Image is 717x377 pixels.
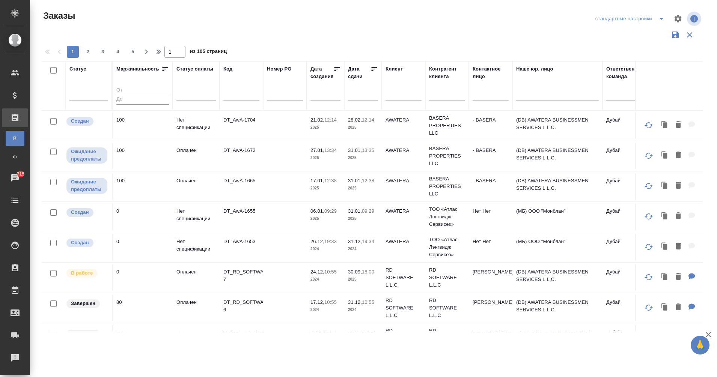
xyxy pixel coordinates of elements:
[606,65,643,80] div: Ответственная команда
[173,204,220,230] td: Нет спецификации
[386,207,422,215] p: AWATERA
[362,330,374,335] p: 10:54
[672,330,685,345] button: Удалить
[469,113,512,139] td: - BASERA
[469,295,512,321] td: [PERSON_NAME]
[668,28,682,42] button: Сохранить фильтры
[362,178,374,183] p: 12:38
[310,276,340,283] p: 2024
[71,330,95,338] p: Завершен
[429,65,465,80] div: Контрагент клиента
[127,48,139,56] span: 5
[512,295,603,321] td: (DB) AWATERA BUSINESSMEN SERVICES L.L.C.
[113,113,173,139] td: 100
[66,238,108,248] div: Выставляется автоматически при создании заказа
[324,147,337,153] p: 13:34
[640,299,658,317] button: Обновить
[310,117,324,123] p: 21.02,
[223,147,259,154] p: DT_AwA-1672
[516,65,553,73] div: Наше юр. лицо
[348,117,362,123] p: 28.02,
[348,306,378,314] p: 2024
[310,65,333,80] div: Дата создания
[127,46,139,58] button: 5
[429,175,465,198] p: BASERA PROPERTIES LLC
[362,117,374,123] p: 12:14
[324,178,337,183] p: 12:38
[310,269,324,275] p: 24.12,
[223,177,259,185] p: DT_AwA-1665
[310,124,340,131] p: 2025
[113,325,173,351] td: 80
[66,268,108,278] div: Выставляет ПМ после принятия заказа от КМа
[658,330,672,345] button: Клонировать
[82,48,94,56] span: 2
[603,143,646,169] td: Дубай
[429,236,465,258] p: TОО «Атлас Лэнгвидж Сервисез»
[71,148,103,163] p: Ожидание предоплаты
[2,168,28,187] a: 715
[71,300,95,307] p: Завершен
[12,170,29,178] span: 715
[310,178,324,183] p: 17.01,
[348,276,378,283] p: 2025
[469,234,512,260] td: Нет Нет
[672,148,685,163] button: Удалить
[694,337,706,353] span: 🙏
[646,263,690,293] td: [PERSON_NAME] [PERSON_NAME], [PERSON_NAME]
[112,46,124,58] button: 4
[324,330,337,335] p: 10:54
[672,269,685,285] button: Удалить
[603,325,646,351] td: Дубай
[173,173,220,200] td: Оплачен
[112,48,124,56] span: 4
[429,145,465,167] p: BASERA PROPERTIES LLC
[223,268,259,283] p: DT_RD_SOFTWARE-7
[71,117,89,125] p: Создан
[310,330,324,335] p: 17.12,
[640,207,658,225] button: Обновить
[223,116,259,124] p: DT_AwA-1704
[348,124,378,131] p: 2025
[173,234,220,260] td: Нет спецификации
[223,65,232,73] div: Код
[173,295,220,321] td: Оплачен
[267,65,291,73] div: Номер PO
[348,215,378,222] p: 2025
[324,269,337,275] p: 10:55
[386,147,422,154] p: AWATERA
[69,65,86,73] div: Статус
[469,173,512,200] td: - BASERA
[672,117,685,133] button: Удалить
[687,12,703,26] span: Посмотреть информацию
[429,327,465,350] p: RD SOFTWARE L.L.C
[640,238,658,256] button: Обновить
[348,330,362,335] p: 31.12,
[386,238,422,245] p: AWATERA
[6,150,24,165] a: Ф
[348,178,362,183] p: 31.01,
[512,173,603,200] td: (DB) AWATERA BUSINESSMEN SERVICES L.L.C.
[429,114,465,137] p: BASERA PROPERTIES LLC
[429,266,465,289] p: RD SOFTWARE L.L.C
[310,147,324,153] p: 27.01,
[71,269,93,277] p: В работе
[66,116,108,126] div: Выставляется автоматически при создании заказа
[640,116,658,134] button: Обновить
[223,238,259,245] p: DT_AwA-1653
[348,154,378,162] p: 2025
[97,48,109,56] span: 3
[658,300,672,315] button: Клонировать
[669,10,687,28] span: Настроить таблицу
[9,153,21,161] span: Ф
[658,269,672,285] button: Клонировать
[429,297,465,319] p: RD SOFTWARE L.L.C
[640,268,658,286] button: Обновить
[310,208,324,214] p: 06.01,
[190,47,227,58] span: из 105 страниц
[386,327,422,350] p: RD SOFTWARE L.L.C
[310,154,340,162] p: 2025
[512,143,603,169] td: (DB) AWATERA BUSINESSMEN SERVICES L.L.C.
[66,329,108,339] div: Выставляет КМ при направлении счета или после выполнения всех работ/сдачи заказа клиенту. Окончат...
[348,299,362,305] p: 31.12,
